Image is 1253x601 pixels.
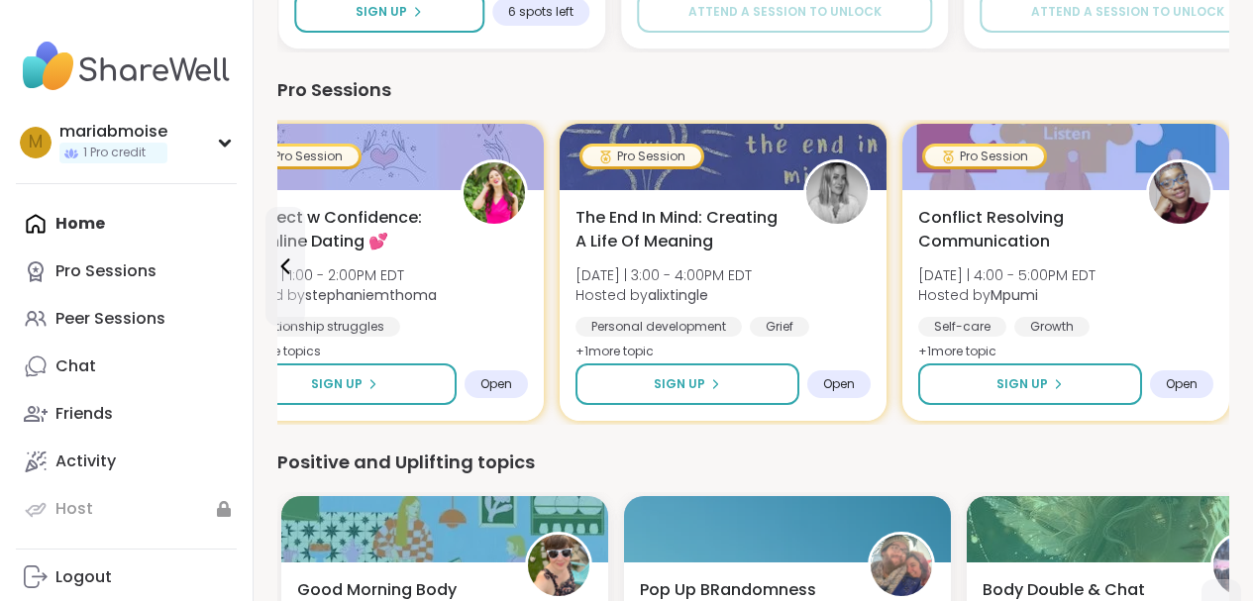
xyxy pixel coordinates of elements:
span: Hosted by [233,285,437,305]
div: Peer Sessions [55,308,165,330]
div: Friends [55,403,113,425]
span: [DATE] | 3:00 - 4:00PM EDT [575,265,752,285]
span: Sign Up [356,3,407,21]
a: Activity [16,438,237,485]
b: Mpumi [991,285,1038,305]
span: Open [1166,376,1198,392]
img: BRandom502 [871,535,932,596]
div: Logout [55,566,112,588]
span: Connect w Confidence: 💕 Online Dating 💕 [233,206,439,253]
span: Hosted by [575,285,752,305]
div: Chat [55,355,96,377]
span: 6 spots left [508,4,574,20]
div: Host [55,498,93,520]
span: Open [480,376,512,392]
span: m [29,130,43,155]
div: Positive and Uplifting topics [277,449,1229,476]
div: Pro Session [925,147,1044,166]
button: Sign Up [918,363,1142,405]
div: Activity [55,451,116,472]
div: Self-care [918,317,1006,337]
div: Growth [1014,317,1090,337]
span: Open [823,376,855,392]
span: [DATE] | 4:00 - 5:00PM EDT [918,265,1096,285]
a: Friends [16,390,237,438]
a: Peer Sessions [16,295,237,343]
div: Personal development [575,317,742,337]
span: Sign Up [996,375,1048,393]
button: Sign Up [575,363,799,405]
div: Relationship struggles [233,317,400,337]
div: Pro Session [582,147,701,166]
span: Sign Up [654,375,705,393]
a: Chat [16,343,237,390]
span: Conflict Resolving Communication [918,206,1124,253]
img: Adrienne_QueenOfTheDawn [528,535,589,596]
img: Mpumi [1149,162,1210,224]
span: Sign Up [311,375,363,393]
img: ShareWell Nav Logo [16,32,237,101]
span: 1 Pro credit [83,145,146,161]
span: Attend a session to unlock [688,3,882,21]
a: Pro Sessions [16,248,237,295]
span: [DATE] | 1:00 - 2:00PM EDT [233,265,437,285]
div: Grief [750,317,809,337]
button: Sign Up [233,363,457,405]
span: The End In Mind: Creating A Life Of Meaning [575,206,782,253]
span: Attend a session to unlock [1031,3,1224,21]
span: Hosted by [918,285,1096,305]
img: alixtingle [806,162,868,224]
b: alixtingle [648,285,708,305]
div: Pro Sessions [55,260,157,282]
a: Host [16,485,237,533]
a: Logout [16,553,237,601]
div: mariabmoise [59,121,167,143]
div: Pro Session [240,147,359,166]
img: stephaniemthoma [464,162,525,224]
b: stephaniemthoma [305,285,437,305]
div: Pro Sessions [277,76,1229,104]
